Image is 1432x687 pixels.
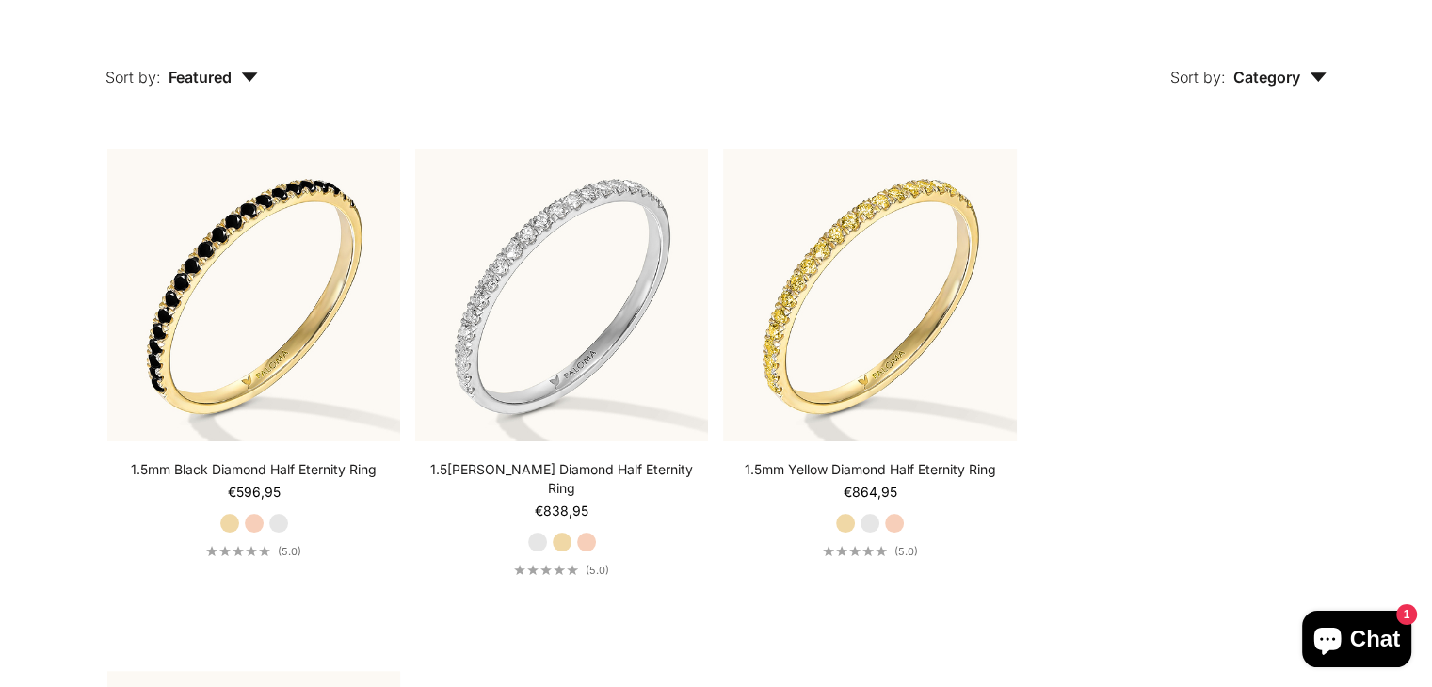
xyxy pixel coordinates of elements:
[228,483,281,502] sale-price: €596,95
[1233,68,1327,87] span: Category
[586,564,609,577] span: (5.0)
[514,564,609,577] a: 5.0 out of 5.0 stars(5.0)
[206,545,301,558] a: 5.0 out of 5.0 stars(5.0)
[169,68,258,87] span: Featured
[535,502,588,520] sale-price: €838,95
[723,149,1016,441] img: #YellowGold
[107,149,400,441] img: #YellowGold
[1127,24,1370,104] button: Sort by: Category
[823,545,918,558] a: 5.0 out of 5.0 stars(5.0)
[1170,68,1226,87] span: Sort by:
[844,483,897,502] sale-price: €864,95
[278,545,301,558] span: (5.0)
[1296,611,1417,672] inbox-online-store-chat: Shopify online store chat
[415,460,708,498] a: 1.5[PERSON_NAME] Diamond Half Eternity Ring
[131,460,377,479] a: 1.5mm Black Diamond Half Eternity Ring
[823,546,887,556] div: 5.0 out of 5.0 stars
[894,545,918,558] span: (5.0)
[62,24,301,104] button: Sort by: Featured
[105,68,161,87] span: Sort by:
[514,565,578,575] div: 5.0 out of 5.0 stars
[206,546,270,556] div: 5.0 out of 5.0 stars
[745,460,996,479] a: 1.5mm Yellow Diamond Half Eternity Ring
[415,149,708,441] img: #WhiteGold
